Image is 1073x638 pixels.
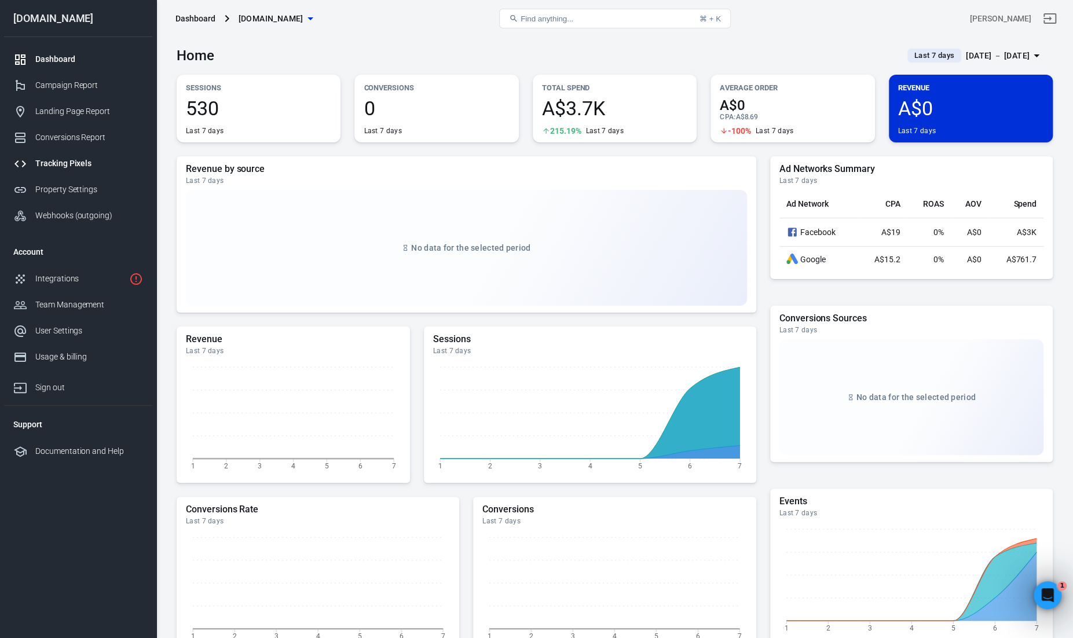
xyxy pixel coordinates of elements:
[720,98,865,112] span: A$0
[966,228,981,237] span: A$0
[966,49,1030,63] div: [DATE] － [DATE]
[4,151,152,177] a: Tracking Pixels
[4,177,152,203] a: Property Settings
[4,72,152,98] a: Campaign Report
[550,127,581,135] span: 215.19%
[786,225,851,239] div: Facebook
[433,346,747,355] div: Last 7 days
[433,333,747,345] h5: Sessions
[4,292,152,318] a: Team Management
[735,113,758,121] span: A$8.69
[779,190,858,218] th: Ad Network
[35,131,143,144] div: Conversions Report
[186,176,747,185] div: Last 7 days
[35,105,143,118] div: Landing Page Report
[786,254,851,265] div: Google
[177,47,214,64] h3: Home
[129,272,143,286] svg: 1 networks not verified yet
[35,273,124,285] div: Integrations
[35,210,143,222] div: Webhooks (outgoing)
[186,163,747,175] h5: Revenue by source
[438,461,442,470] tspan: 1
[542,98,687,118] span: A$3.7K
[35,157,143,170] div: Tracking Pixels
[4,46,152,72] a: Dashboard
[4,238,152,266] li: Account
[175,13,215,24] div: Dashboard
[638,461,642,470] tspan: 5
[364,98,509,118] span: 0
[933,255,944,264] span: 0%
[35,325,143,337] div: User Settings
[234,8,317,30] button: [DOMAIN_NAME]
[4,266,152,292] a: Integrations
[910,50,959,61] span: Last 7 days
[933,228,944,237] span: 0%
[4,13,152,24] div: [DOMAIN_NAME]
[993,624,997,632] tspan: 6
[1006,255,1037,264] span: A$761.7
[728,127,751,135] span: -100%
[720,113,735,121] span: CPA :
[585,126,623,135] div: Last 7 days
[779,163,1043,175] h5: Ad Networks Summary
[35,299,143,311] div: Team Management
[970,13,1031,25] div: Account id: CbqBKXIy
[784,624,788,632] tspan: 1
[4,318,152,344] a: User Settings
[191,461,195,470] tspan: 1
[779,496,1043,507] h5: Events
[756,126,793,135] div: Last 7 days
[867,624,871,632] tspan: 3
[488,461,492,470] tspan: 2
[1034,581,1061,609] iframe: Intercom live chat
[35,53,143,65] div: Dashboard
[898,98,1043,118] span: A$0
[588,461,592,470] tspan: 4
[1017,228,1037,237] span: A$3K
[898,46,1053,65] button: Last 7 days[DATE] － [DATE]
[325,461,329,470] tspan: 5
[779,325,1043,335] div: Last 7 days
[35,382,143,394] div: Sign out
[482,516,746,526] div: Last 7 days
[700,14,721,23] div: ⌘ + K
[542,82,687,94] p: Total Spend
[1057,581,1067,591] span: 1
[499,9,731,28] button: Find anything...⌘ + K
[258,461,262,470] tspan: 3
[538,461,542,470] tspan: 3
[186,516,450,526] div: Last 7 days
[521,14,573,23] span: Find anything...
[224,461,228,470] tspan: 2
[358,461,362,470] tspan: 6
[186,98,331,118] span: 530
[291,461,295,470] tspan: 4
[186,504,450,515] h5: Conversions Rate
[874,255,900,264] span: A$15.2
[4,98,152,124] a: Landing Page Report
[186,333,401,345] h5: Revenue
[35,184,143,196] div: Property Settings
[779,508,1043,518] div: Last 7 days
[786,254,798,265] div: Google Ads
[4,370,152,401] a: Sign out
[909,624,913,632] tspan: 4
[364,82,509,94] p: Conversions
[186,126,224,135] div: Last 7 days
[898,126,936,135] div: Last 7 days
[856,393,976,402] span: No data for the selected period
[688,461,692,470] tspan: 6
[881,228,900,237] span: A$19
[482,504,746,515] h5: Conversions
[858,190,907,218] th: CPA
[738,461,742,470] tspan: 7
[898,82,1043,94] p: Revenue
[186,346,401,355] div: Last 7 days
[4,203,152,229] a: Webhooks (outgoing)
[239,12,303,26] span: smarterair.com.au
[35,79,143,91] div: Campaign Report
[35,445,143,457] div: Documentation and Help
[391,461,395,470] tspan: 7
[4,410,152,438] li: Support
